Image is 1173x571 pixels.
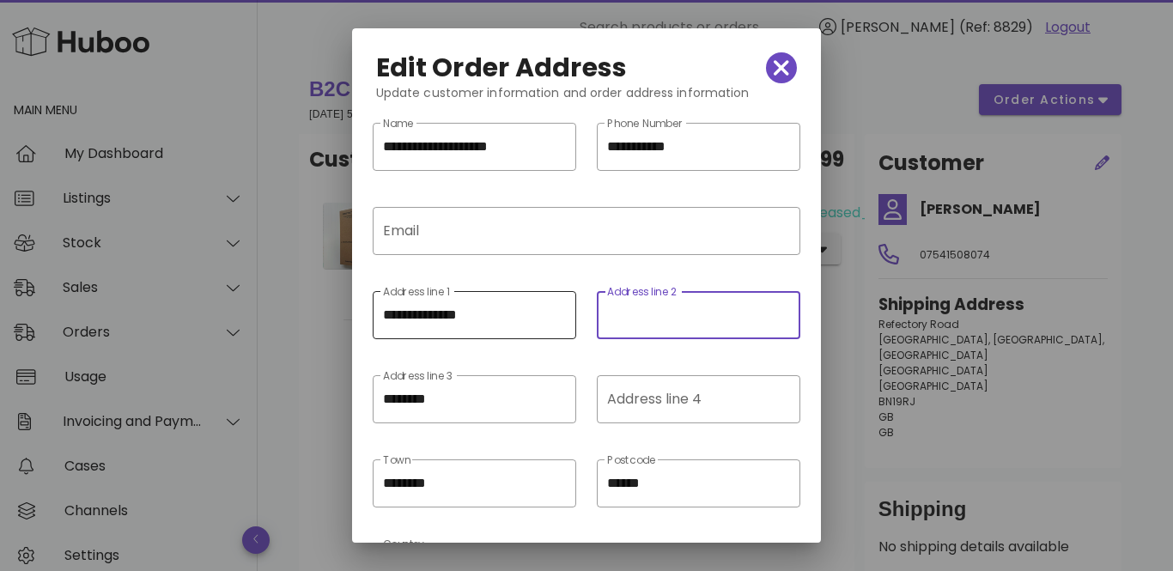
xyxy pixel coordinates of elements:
label: Address line 1 [383,286,450,299]
label: Address line 3 [383,370,453,383]
label: Name [383,118,413,131]
label: Town [383,454,410,467]
label: Postcode [607,454,655,467]
div: Update customer information and order address information [362,83,811,116]
label: Phone Number [607,118,684,131]
label: Address line 2 [607,286,677,299]
h2: Edit Order Address [376,54,628,82]
label: Country [383,538,424,551]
